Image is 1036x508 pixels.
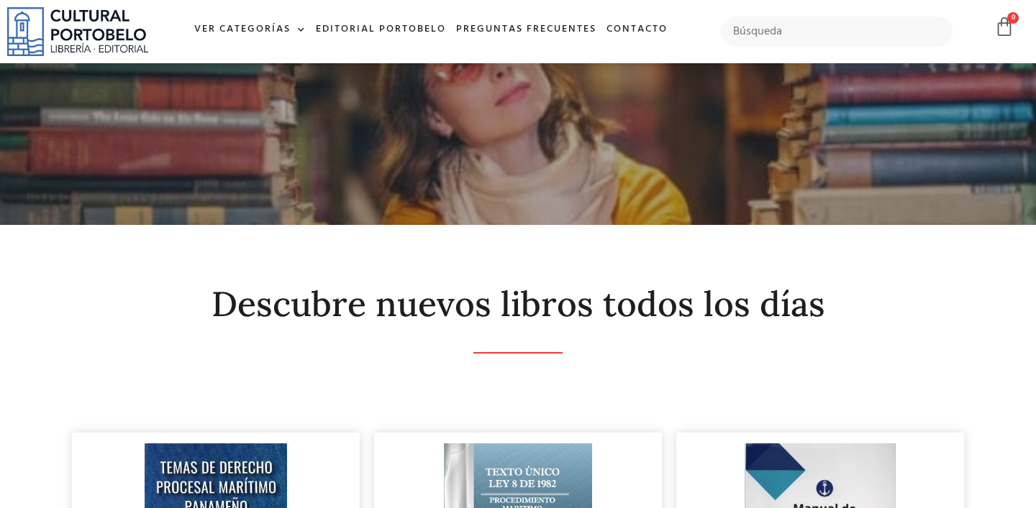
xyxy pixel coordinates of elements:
[189,14,311,45] a: Ver Categorías
[1007,12,1019,24] span: 0
[601,14,673,45] a: Contacto
[994,17,1014,37] a: 0
[311,14,451,45] a: Editorial Portobelo
[72,285,964,323] h2: Descubre nuevos libros todos los días
[721,17,953,47] input: Búsqueda
[451,14,601,45] a: Preguntas frecuentes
